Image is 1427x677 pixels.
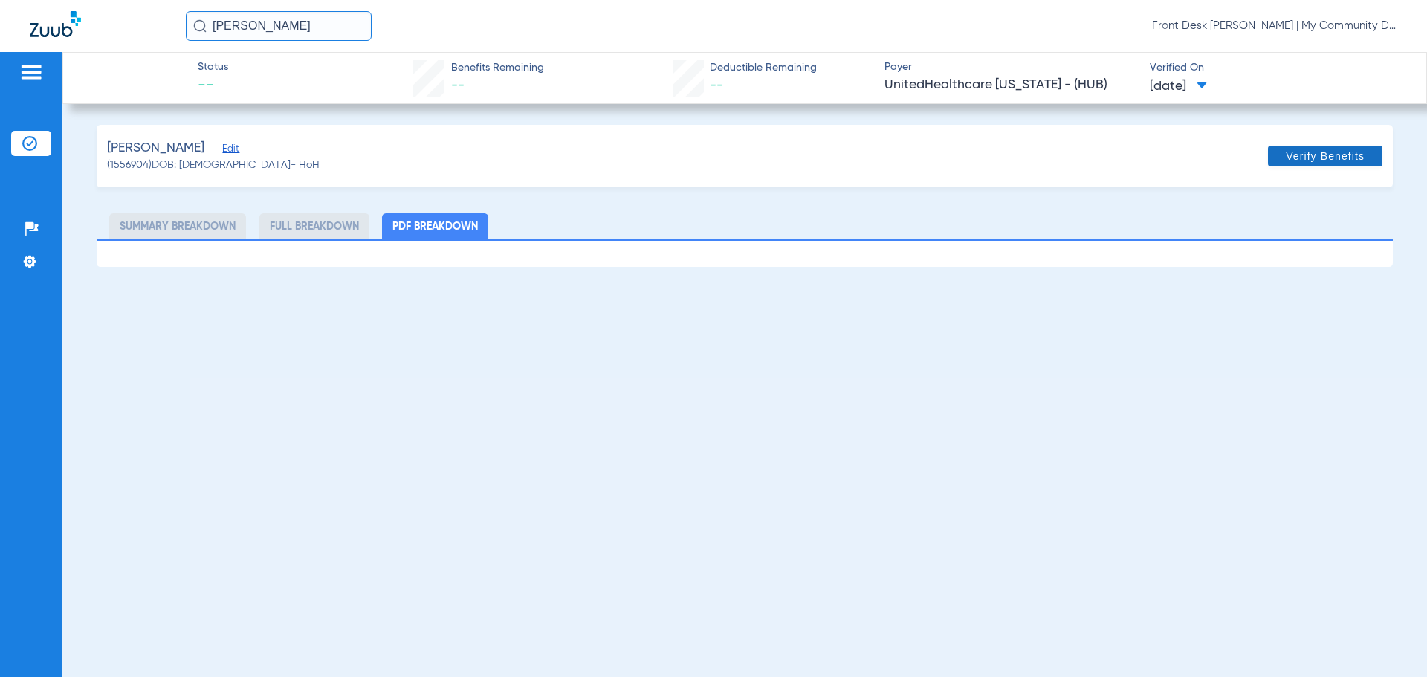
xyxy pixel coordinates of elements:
span: Payer [884,59,1137,75]
span: Deductible Remaining [710,60,817,76]
span: Edit [222,143,236,158]
span: Benefits Remaining [451,60,544,76]
li: PDF Breakdown [382,213,488,239]
span: -- [451,79,465,92]
span: -- [198,76,228,97]
img: Zuub Logo [30,11,81,37]
img: Search Icon [193,19,207,33]
span: -- [710,79,723,92]
span: Verified On [1150,60,1402,76]
span: [PERSON_NAME] [107,139,204,158]
span: Front Desk [PERSON_NAME] | My Community Dental Centers [1152,19,1397,33]
li: Summary Breakdown [109,213,246,239]
span: Verify Benefits [1286,150,1365,162]
span: [DATE] [1150,77,1207,96]
span: Status [198,59,228,75]
iframe: Chat Widget [1353,606,1427,677]
img: hamburger-icon [19,63,43,81]
button: Verify Benefits [1268,146,1382,166]
input: Search for patients [186,11,372,41]
span: (1556904) DOB: [DEMOGRAPHIC_DATA] - HoH [107,158,320,173]
span: UnitedHealthcare [US_STATE] - (HUB) [884,76,1137,94]
li: Full Breakdown [259,213,369,239]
